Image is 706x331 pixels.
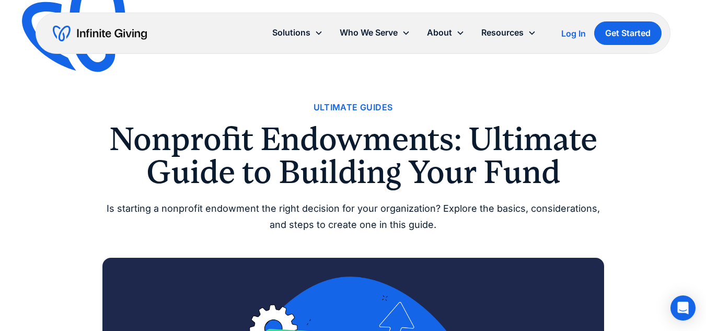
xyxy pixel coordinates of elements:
[419,21,473,44] div: About
[670,295,696,321] div: Open Intercom Messenger
[594,21,662,45] a: Get Started
[331,21,419,44] div: Who We Serve
[102,123,604,188] h1: Nonprofit Endowments: Ultimate Guide to Building Your Fund
[473,21,545,44] div: Resources
[53,25,147,42] a: home
[102,201,604,233] div: Is starting a nonprofit endowment the right decision for your organization? Explore the basics, c...
[264,21,331,44] div: Solutions
[561,27,586,40] a: Log In
[340,26,398,40] div: Who We Serve
[314,100,393,115] a: Ultimate Guides
[427,26,452,40] div: About
[272,26,310,40] div: Solutions
[481,26,524,40] div: Resources
[561,29,586,38] div: Log In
